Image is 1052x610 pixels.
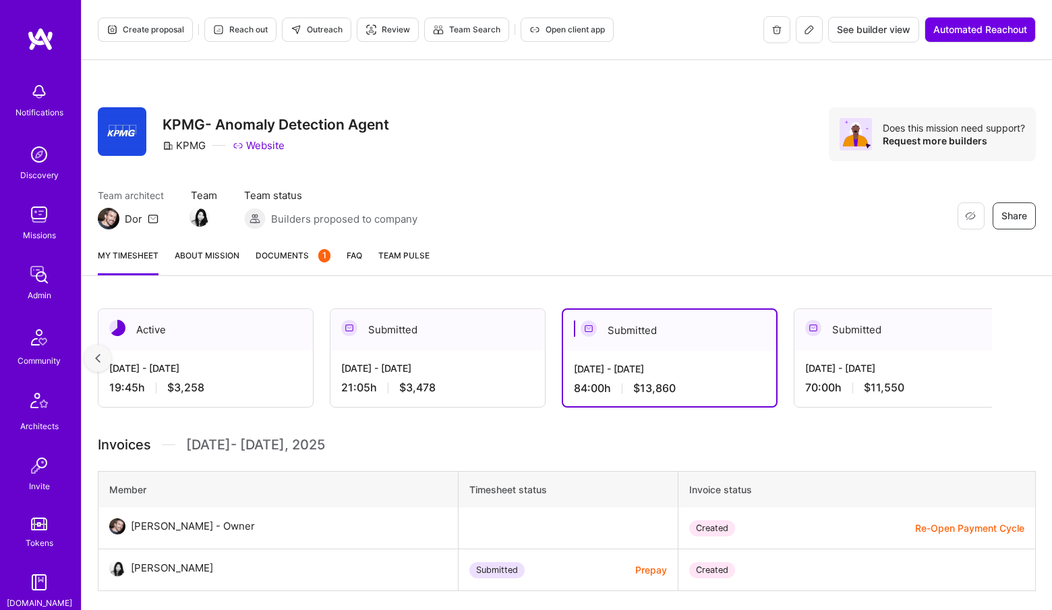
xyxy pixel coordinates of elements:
img: Submitted [341,320,357,336]
img: Submitted [805,320,821,336]
button: Automated Reachout [925,17,1036,43]
button: Prepay [635,563,667,577]
div: [DATE] - [DATE] [805,361,998,375]
span: $13,860 [633,381,676,395]
img: Team Member Avatar [189,206,210,227]
img: discovery [26,141,53,168]
div: Admin [28,288,51,302]
div: [DATE] - [DATE] [341,361,534,375]
a: My timesheet [98,248,158,275]
img: User Avatar [109,518,125,534]
button: Share [993,202,1036,229]
div: Architects [20,419,59,433]
a: Team Member Avatar [191,205,208,228]
img: Active [109,320,125,336]
h3: KPMG- Anomaly Detection Agent [163,116,389,133]
div: Active [98,309,313,350]
button: Outreach [282,18,351,42]
div: 70:00 h [805,381,998,395]
img: Company Logo [98,107,146,156]
span: See builder view [837,23,910,36]
i: icon CompanyGray [163,140,173,151]
div: [DOMAIN_NAME] [7,596,72,610]
button: Review [357,18,419,42]
span: [DATE] - [DATE] , 2025 [186,435,325,455]
i: icon Mail [148,213,158,224]
div: [PERSON_NAME] - Owner [131,518,255,534]
div: 21:05 h [341,381,534,395]
span: Builders proposed to company [271,212,417,226]
img: Architects [23,387,55,419]
a: Documents1 [256,248,330,275]
a: Team Pulse [378,248,430,275]
div: 19:45 h [109,381,302,395]
div: [DATE] - [DATE] [109,361,302,375]
img: logo [27,27,54,51]
span: Outreach [291,24,343,36]
img: admin teamwork [26,261,53,288]
div: Submitted [794,309,1009,350]
span: Team status [244,188,417,202]
img: teamwork [26,201,53,228]
div: Submitted [330,309,545,350]
img: Community [23,321,55,354]
span: $11,550 [864,381,904,395]
div: Does this mission need support? [883,121,1025,134]
div: Dor [125,212,142,226]
button: Open client app [521,18,614,42]
span: Documents [256,248,330,262]
span: Reach out [213,24,268,36]
span: Team Pulse [378,250,430,260]
a: FAQ [347,248,362,275]
img: Avatar [840,118,872,150]
span: Team [191,188,217,202]
div: 84:00 h [574,381,765,395]
i: icon EyeClosed [965,211,976,221]
img: Team Architect [98,208,119,229]
span: $3,258 [167,381,204,395]
img: Builders proposed to company [244,208,266,229]
div: Notifications [16,105,63,119]
div: Missions [23,228,56,242]
div: Discovery [20,168,59,182]
a: About Mission [175,248,239,275]
i: icon Targeter [366,24,376,35]
img: Invite [26,452,53,479]
div: Tokens [26,536,53,550]
button: Create proposal [98,18,193,42]
div: KPMG [163,138,206,152]
div: Invite [29,479,50,493]
div: Created [689,562,735,578]
div: Submitted [469,562,525,578]
button: Team Search [424,18,509,42]
div: Request more builders [883,134,1025,147]
div: 1 [318,249,330,262]
div: Community [18,354,61,368]
span: Create proposal [107,24,184,36]
span: Share [1001,209,1027,223]
img: Divider [162,435,175,455]
i: icon Proposal [107,24,117,35]
img: left [95,354,100,363]
img: tokens [31,518,47,530]
img: bell [26,78,53,105]
button: Re-Open Payment Cycle [915,521,1024,535]
button: Reach out [204,18,276,42]
a: Website [233,138,285,152]
img: guide book [26,569,53,596]
button: See builder view [828,17,919,43]
div: Created [689,520,735,536]
span: Automated Reachout [933,23,1027,36]
th: Member [98,472,459,508]
span: $3,478 [399,381,436,395]
div: Submitted [563,310,776,351]
span: Review [366,24,410,36]
th: Invoice status [678,472,1036,508]
span: Team Search [433,24,500,36]
div: [PERSON_NAME] [131,560,213,576]
span: Open client app [529,24,605,36]
span: Invoices [98,435,151,455]
img: Submitted [581,321,597,337]
img: User Avatar [109,560,125,576]
span: Team architect [98,188,164,202]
